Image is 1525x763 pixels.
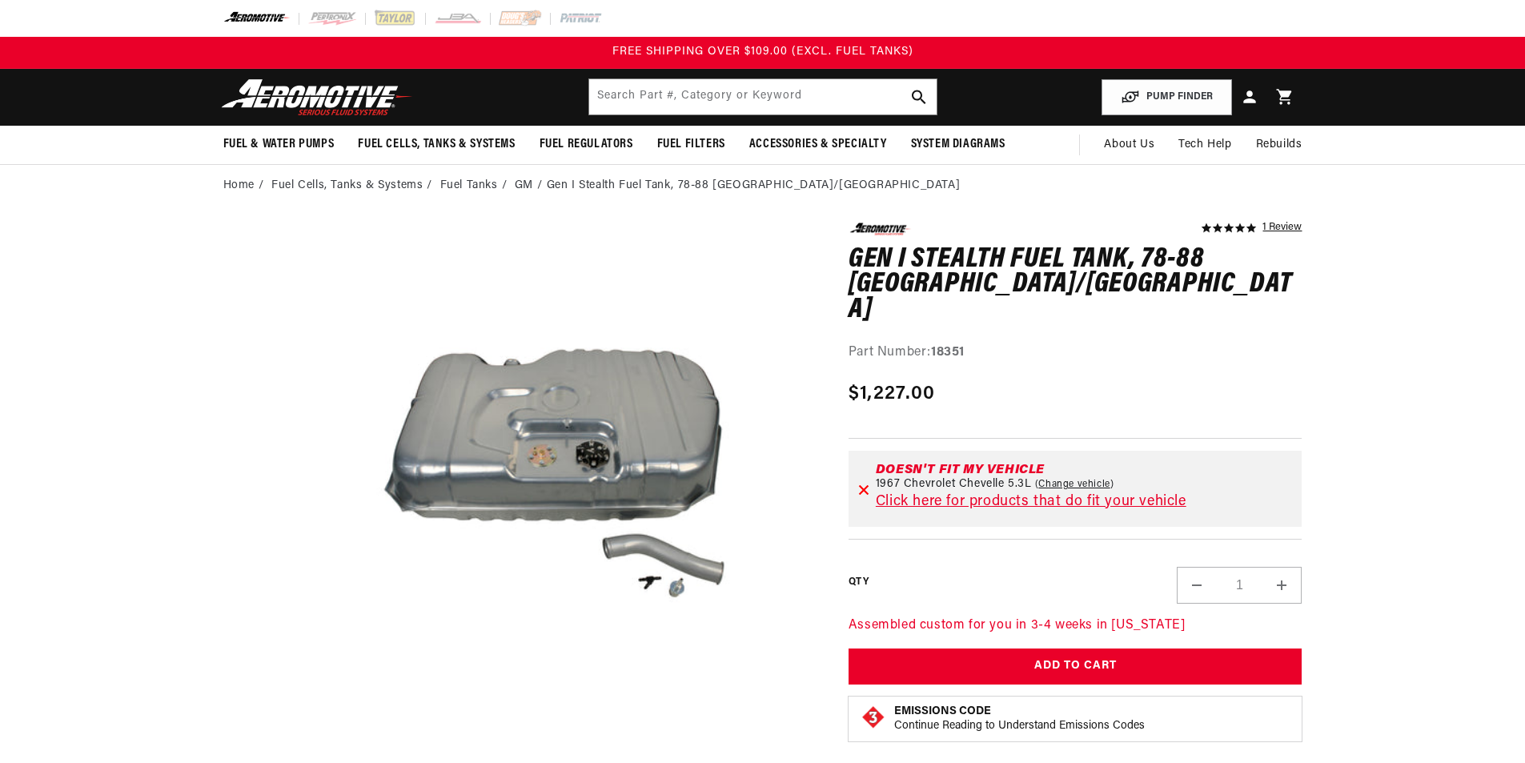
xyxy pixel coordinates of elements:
strong: Emissions Code [894,705,991,717]
button: search button [901,79,937,114]
p: Assembled custom for you in 3-4 weeks in [US_STATE] [849,616,1302,637]
span: Tech Help [1178,136,1231,154]
img: Emissions code [861,705,886,730]
li: Gen I Stealth Fuel Tank, 78-88 [GEOGRAPHIC_DATA]/[GEOGRAPHIC_DATA] [547,177,961,195]
span: Accessories & Specialty [749,136,887,153]
summary: Fuel Cells, Tanks & Systems [346,126,527,163]
a: Home [223,177,255,195]
nav: breadcrumbs [223,177,1302,195]
summary: Fuel Regulators [528,126,645,163]
span: System Diagrams [911,136,1005,153]
div: Doesn't fit my vehicle [876,464,1293,476]
a: About Us [1092,126,1166,164]
summary: Tech Help [1166,126,1243,164]
span: Fuel Filters [657,136,725,153]
a: 1 reviews [1262,223,1302,234]
span: Fuel & Water Pumps [223,136,335,153]
button: PUMP FINDER [1102,79,1232,115]
span: Fuel Cells, Tanks & Systems [358,136,515,153]
span: Rebuilds [1256,136,1302,154]
summary: Fuel & Water Pumps [211,126,347,163]
summary: System Diagrams [899,126,1017,163]
div: Part Number: [849,343,1302,363]
span: 1967 Chevrolet Chevelle 5.3L [876,478,1032,491]
img: Aeromotive [217,78,417,116]
p: Continue Reading to Understand Emissions Codes [894,719,1145,733]
summary: Accessories & Specialty [737,126,899,163]
li: Fuel Cells, Tanks & Systems [271,177,436,195]
button: Emissions CodeContinue Reading to Understand Emissions Codes [894,705,1145,733]
span: $1,227.00 [849,379,936,408]
a: GM [515,177,533,195]
a: Change vehicle [1035,478,1114,491]
button: Add to Cart [849,649,1302,685]
span: About Us [1104,139,1154,151]
span: FREE SHIPPING OVER $109.00 (EXCL. FUEL TANKS) [612,46,913,58]
h1: Gen I Stealth Fuel Tank, 78-88 [GEOGRAPHIC_DATA]/[GEOGRAPHIC_DATA] [849,247,1302,323]
input: Search by Part Number, Category or Keyword [589,79,937,114]
span: Fuel Regulators [540,136,633,153]
a: Fuel Tanks [440,177,498,195]
label: QTY [849,576,869,589]
summary: Rebuilds [1244,126,1314,164]
summary: Fuel Filters [645,126,737,163]
a: Click here for products that do fit your vehicle [876,495,1186,509]
strong: 18351 [931,346,965,359]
